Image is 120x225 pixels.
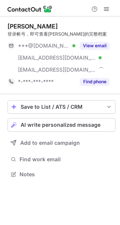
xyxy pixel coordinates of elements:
[7,169,115,180] button: Notes
[7,4,52,13] img: ContactOut v5.3.10
[7,31,115,37] div: 登录帐号，即可查看[PERSON_NAME]的完整档案
[7,154,115,165] button: Find work email
[80,78,109,85] button: Reveal Button
[21,104,102,110] div: Save to List / ATS / CRM
[7,118,115,132] button: AI write personalized message
[19,171,112,178] span: Notes
[7,136,115,150] button: Add to email campaign
[20,140,80,146] span: Add to email campaign
[7,22,58,30] div: [PERSON_NAME]
[18,42,70,49] span: ***@[DOMAIN_NAME]
[19,156,112,163] span: Find work email
[18,54,96,61] span: [EMAIL_ADDRESS][DOMAIN_NAME]
[7,100,115,114] button: save-profile-one-click
[80,42,109,49] button: Reveal Button
[18,66,96,73] span: [EMAIL_ADDRESS][DOMAIN_NAME]
[21,122,100,128] span: AI write personalized message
